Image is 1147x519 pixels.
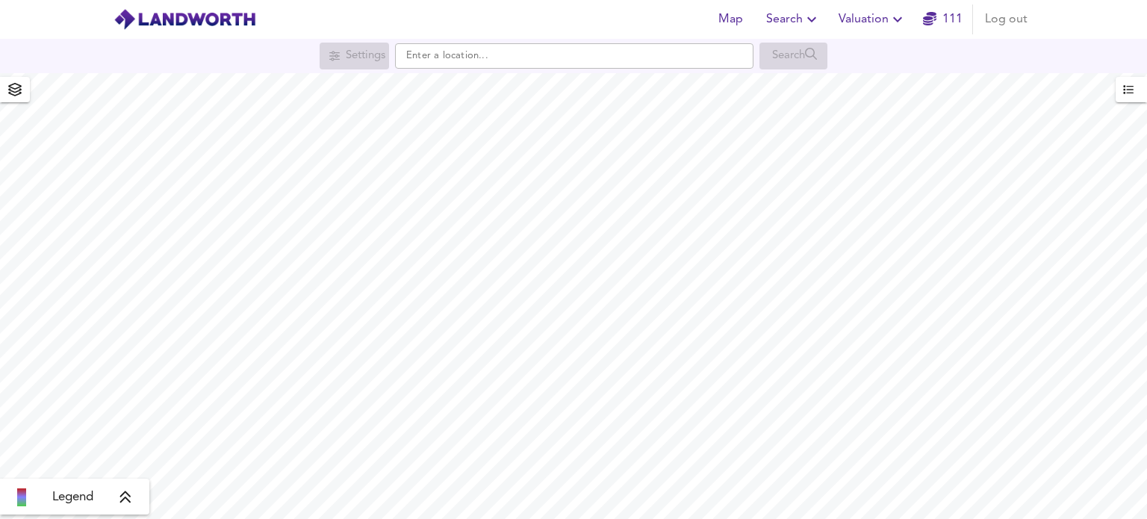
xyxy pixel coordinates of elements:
[923,9,963,30] a: 111
[712,9,748,30] span: Map
[839,9,907,30] span: Valuation
[760,4,827,34] button: Search
[114,8,256,31] img: logo
[395,43,753,69] input: Enter a location...
[918,4,966,34] button: 111
[320,43,389,69] div: Search for a location first or explore the map
[979,4,1033,34] button: Log out
[706,4,754,34] button: Map
[759,43,827,69] div: Search for a location first or explore the map
[52,488,93,506] span: Legend
[833,4,913,34] button: Valuation
[985,9,1028,30] span: Log out
[766,9,821,30] span: Search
